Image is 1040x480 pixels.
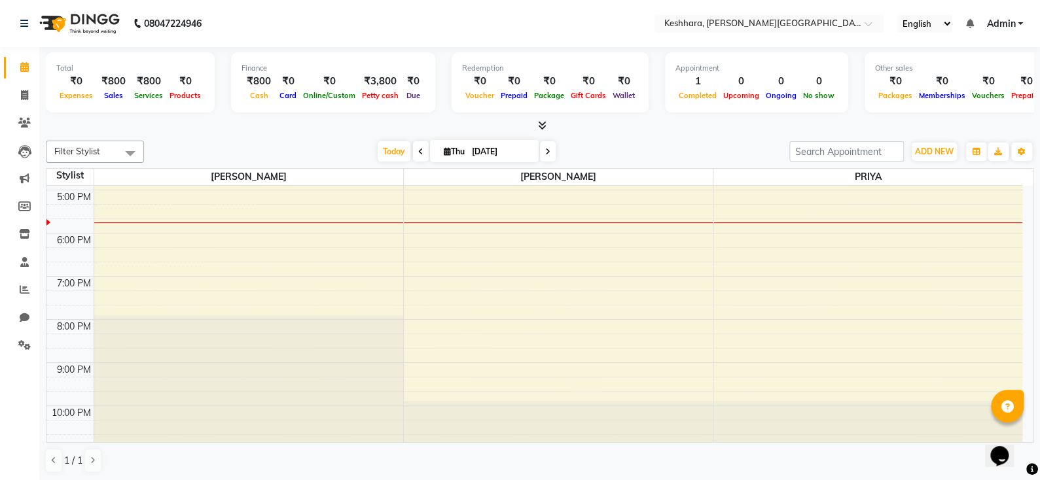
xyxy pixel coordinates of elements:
[404,169,713,185] span: [PERSON_NAME]
[916,91,969,100] span: Memberships
[675,74,720,89] div: 1
[101,91,126,100] span: Sales
[762,74,800,89] div: 0
[49,406,94,420] div: 10:00 PM
[300,91,359,100] span: Online/Custom
[131,74,166,89] div: ₹800
[800,91,838,100] span: No show
[720,91,762,100] span: Upcoming
[166,74,204,89] div: ₹0
[875,74,916,89] div: ₹0
[531,91,567,100] span: Package
[359,74,402,89] div: ₹3,800
[54,363,94,377] div: 9:00 PM
[96,74,131,89] div: ₹800
[247,91,272,100] span: Cash
[378,141,410,162] span: Today
[462,63,638,74] div: Redemption
[54,190,94,204] div: 5:00 PM
[94,169,403,185] span: [PERSON_NAME]
[144,5,202,42] b: 08047224946
[54,146,100,156] span: Filter Stylist
[915,146,954,156] span: ADD NEW
[402,74,425,89] div: ₹0
[531,74,567,89] div: ₹0
[276,74,300,89] div: ₹0
[762,91,800,100] span: Ongoing
[359,91,402,100] span: Petty cash
[675,91,720,100] span: Completed
[789,141,904,162] input: Search Appointment
[969,74,1008,89] div: ₹0
[56,91,96,100] span: Expenses
[440,146,468,156] span: Thu
[609,91,638,100] span: Wallet
[54,277,94,290] div: 7:00 PM
[64,454,82,468] span: 1 / 1
[242,74,276,89] div: ₹800
[46,169,94,182] div: Stylist
[713,169,1023,185] span: PRIYA
[567,74,609,89] div: ₹0
[497,74,531,89] div: ₹0
[497,91,531,100] span: Prepaid
[300,74,359,89] div: ₹0
[916,74,969,89] div: ₹0
[462,91,497,100] span: Voucher
[403,91,423,100] span: Due
[166,91,204,100] span: Products
[242,63,425,74] div: Finance
[969,91,1008,100] span: Vouchers
[276,91,300,100] span: Card
[985,428,1027,467] iframe: chat widget
[675,63,838,74] div: Appointment
[54,233,94,247] div: 6:00 PM
[609,74,638,89] div: ₹0
[567,91,609,100] span: Gift Cards
[912,143,957,161] button: ADD NEW
[468,142,533,162] input: 2025-09-04
[800,74,838,89] div: 0
[33,5,123,42] img: logo
[54,320,94,334] div: 8:00 PM
[875,91,916,100] span: Packages
[462,74,497,89] div: ₹0
[56,74,96,89] div: ₹0
[720,74,762,89] div: 0
[56,63,204,74] div: Total
[986,17,1015,31] span: Admin
[131,91,166,100] span: Services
